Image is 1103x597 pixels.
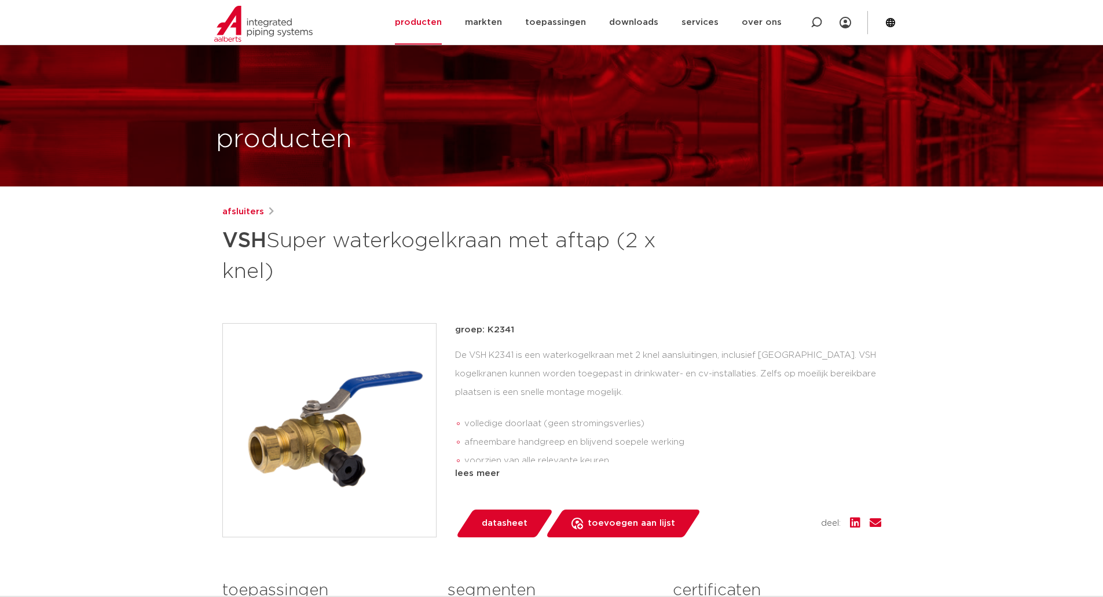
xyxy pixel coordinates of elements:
[455,467,881,481] div: lees meer
[482,514,527,533] span: datasheet
[222,224,657,286] h1: Super waterkogelkraan met aftap (2 x knel)
[455,346,881,462] div: De VSH K2341 is een waterkogelkraan met 2 knel aansluitingen, inclusief [GEOGRAPHIC_DATA]. VSH ko...
[222,205,264,219] a: afsluiters
[216,121,352,158] h1: producten
[223,324,436,537] img: Product Image for VSH Super waterkogelkraan met aftap (2 x knel)
[455,323,881,337] p: groep: K2341
[464,452,881,470] li: voorzien van alle relevante keuren
[821,517,841,530] span: deel:
[455,510,554,537] a: datasheet
[464,433,881,452] li: afneembare handgreep en blijvend soepele werking
[464,415,881,433] li: volledige doorlaat (geen stromingsverlies)
[222,230,266,251] strong: VSH
[588,514,675,533] span: toevoegen aan lijst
